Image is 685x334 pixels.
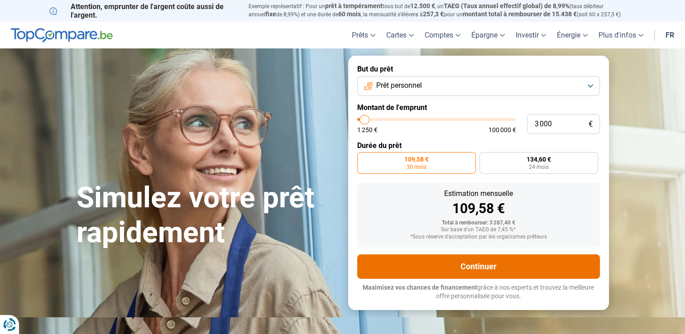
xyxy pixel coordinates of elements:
[660,22,680,48] a: fr
[381,22,419,48] a: Cartes
[346,22,381,48] a: Prêts
[529,164,549,170] span: 24 mois
[593,22,649,48] a: Plus d'infos
[49,2,238,19] p: Attention, emprunter de l'argent coûte aussi de l'argent.
[551,22,593,48] a: Énergie
[357,283,600,301] p: grâce à nos experts et trouvez la meilleure offre personnalisée pour vous.
[249,2,636,19] p: Exemple représentatif : Pour un tous but de , un (taux débiteur annuel de 8,99%) et une durée de ...
[325,2,383,10] span: prêt à tempérament
[364,190,593,197] div: Estimation mensuelle
[410,2,435,10] span: 12.500 €
[423,10,444,18] span: 257,3 €
[338,10,361,18] span: 60 mois
[357,76,600,96] button: Prêt personnel
[77,181,337,250] h1: Simulez votre prêt rapidement
[444,2,570,10] span: TAEG (Taux annuel effectif global) de 8,99%
[363,284,477,291] span: Maximisez vos chances de financement
[489,127,516,133] span: 100 000 €
[11,28,113,43] img: TopCompare
[364,202,593,215] div: 109,58 €
[364,220,593,226] div: Total à rembourser: 3 287,40 €
[357,254,600,279] button: Continuer
[466,22,510,48] a: Épargne
[404,156,429,162] span: 109,58 €
[463,10,577,18] span: montant total à rembourser de 15.438 €
[589,120,593,128] span: €
[265,10,276,18] span: fixe
[527,156,551,162] span: 134,60 €
[407,164,426,170] span: 30 mois
[357,141,600,150] label: Durée du prêt
[357,103,600,112] label: Montant de l'emprunt
[510,22,551,48] a: Investir
[419,22,466,48] a: Comptes
[357,65,600,73] label: But du prêt
[364,227,593,233] div: Sur base d'un TAEG de 7,45 %*
[376,81,422,91] span: Prêt personnel
[357,127,378,133] span: 1 250 €
[364,234,593,240] div: *Sous réserve d'acceptation par les organismes prêteurs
